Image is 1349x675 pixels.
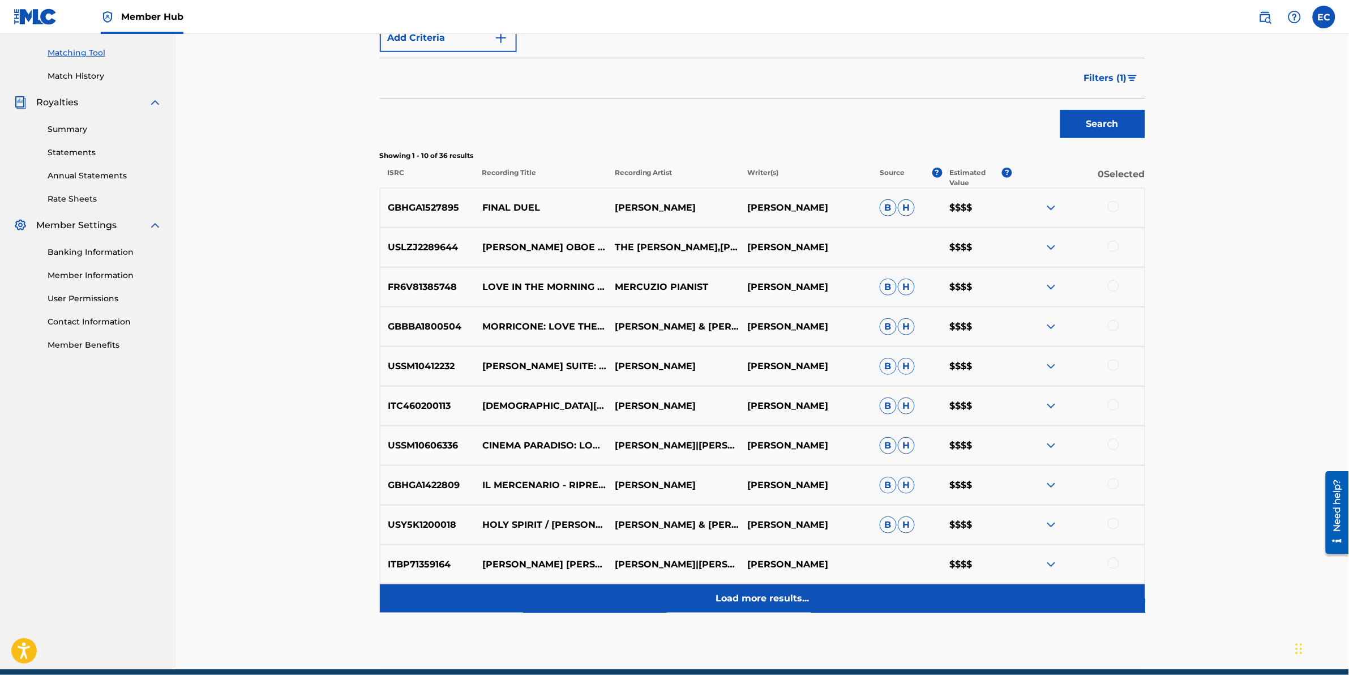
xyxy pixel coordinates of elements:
[148,96,162,109] img: expand
[474,168,607,188] p: Recording Title
[607,558,740,571] p: [PERSON_NAME]|[PERSON_NAME]|[PERSON_NAME]
[942,201,1012,215] p: $$$$
[950,168,1002,188] p: Estimated Value
[740,439,872,452] p: [PERSON_NAME]
[740,558,872,571] p: [PERSON_NAME]
[942,439,1012,452] p: $$$$
[607,399,740,413] p: [PERSON_NAME]
[942,518,1012,532] p: $$$$
[48,316,162,328] a: Contact Information
[475,479,607,492] p: IL MERCENARIO - RIPRESA (FROM "KILL [PERSON_NAME]. 2 & INGLOURIOUS BASTERDS")
[380,24,517,52] button: Add Criteria
[1317,467,1349,558] iframe: Resource Center
[1283,6,1306,28] div: Help
[380,360,476,373] p: USSM10412232
[607,241,740,254] p: THE [PERSON_NAME],[PERSON_NAME]
[1044,241,1058,254] img: expand
[942,558,1012,571] p: $$$$
[494,31,508,45] img: 9d2ae6d4665cec9f34b9.svg
[48,339,162,351] a: Member Benefits
[740,360,872,373] p: [PERSON_NAME]
[740,201,872,215] p: [PERSON_NAME]
[1296,632,1303,666] div: Trascina
[942,360,1012,373] p: $$$$
[607,320,740,334] p: [PERSON_NAME] & [PERSON_NAME]
[36,219,117,232] span: Member Settings
[380,201,476,215] p: GBHGA1527895
[475,201,607,215] p: FINAL DUEL
[880,168,905,188] p: Source
[607,201,740,215] p: [PERSON_NAME]
[880,437,897,454] span: B
[898,358,915,375] span: H
[148,219,162,232] img: expand
[1002,168,1012,178] span: ?
[1044,399,1058,413] img: expand
[1044,479,1058,492] img: expand
[1084,71,1127,85] span: Filters ( 1 )
[475,439,607,452] p: CINEMA PARADISO: LOOKING FOR YOU FROM [PERSON_NAME] SUITE
[1128,75,1137,82] img: filter
[740,241,872,254] p: [PERSON_NAME]
[1044,201,1058,215] img: expand
[1313,6,1335,28] div: User Menu
[380,151,1145,161] p: Showing 1 - 10 of 36 results
[942,479,1012,492] p: $$$$
[740,168,872,188] p: Writer(s)
[1258,10,1272,24] img: search
[740,320,872,334] p: [PERSON_NAME]
[121,10,183,23] span: Member Hub
[898,279,915,296] span: H
[101,10,114,24] img: Top Rightsholder
[36,96,78,109] span: Royalties
[880,477,897,494] span: B
[880,516,897,533] span: B
[716,592,809,605] p: Load more results...
[1292,621,1349,675] iframe: Chat Widget
[380,168,475,188] p: ISRC
[48,70,162,82] a: Match History
[740,280,872,294] p: [PERSON_NAME]
[48,147,162,159] a: Statements
[740,518,872,532] p: [PERSON_NAME]
[14,96,27,109] img: Royalties
[1044,280,1058,294] img: expand
[880,398,897,415] span: B
[48,170,162,182] a: Annual Statements
[898,437,915,454] span: H
[942,280,1012,294] p: $$$$
[14,8,57,25] img: MLC Logo
[1254,6,1277,28] a: Public Search
[607,479,740,492] p: [PERSON_NAME]
[942,241,1012,254] p: $$$$
[380,518,476,532] p: USY5K1200018
[48,246,162,258] a: Banking Information
[898,199,915,216] span: H
[475,558,607,571] p: [PERSON_NAME] [PERSON_NAME] [PERSON_NAME][GEOGRAPHIC_DATA]
[898,477,915,494] span: H
[880,358,897,375] span: B
[48,293,162,305] a: User Permissions
[1288,10,1301,24] img: help
[942,399,1012,413] p: $$$$
[932,168,943,178] span: ?
[880,318,897,335] span: B
[607,439,740,452] p: [PERSON_NAME]|[PERSON_NAME]|ROMA SINFONIETTA
[475,280,607,294] p: LOVE IN THE MORNING - FROM ''LOLITA
[740,479,872,492] p: [PERSON_NAME]
[1012,168,1145,188] p: 0 Selected
[880,279,897,296] span: B
[380,241,476,254] p: USLZJ2289644
[740,399,872,413] p: [PERSON_NAME]
[380,439,476,452] p: USSM10606336
[380,399,476,413] p: ITC460200113
[475,320,607,334] p: MORRICONE: LOVE THEME (ARR. SUZUKI)
[607,168,740,188] p: Recording Artist
[607,518,740,532] p: [PERSON_NAME] & [PERSON_NAME]
[607,360,740,373] p: [PERSON_NAME]
[380,479,476,492] p: GBHGA1422809
[898,398,915,415] span: H
[48,47,162,59] a: Matching Tool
